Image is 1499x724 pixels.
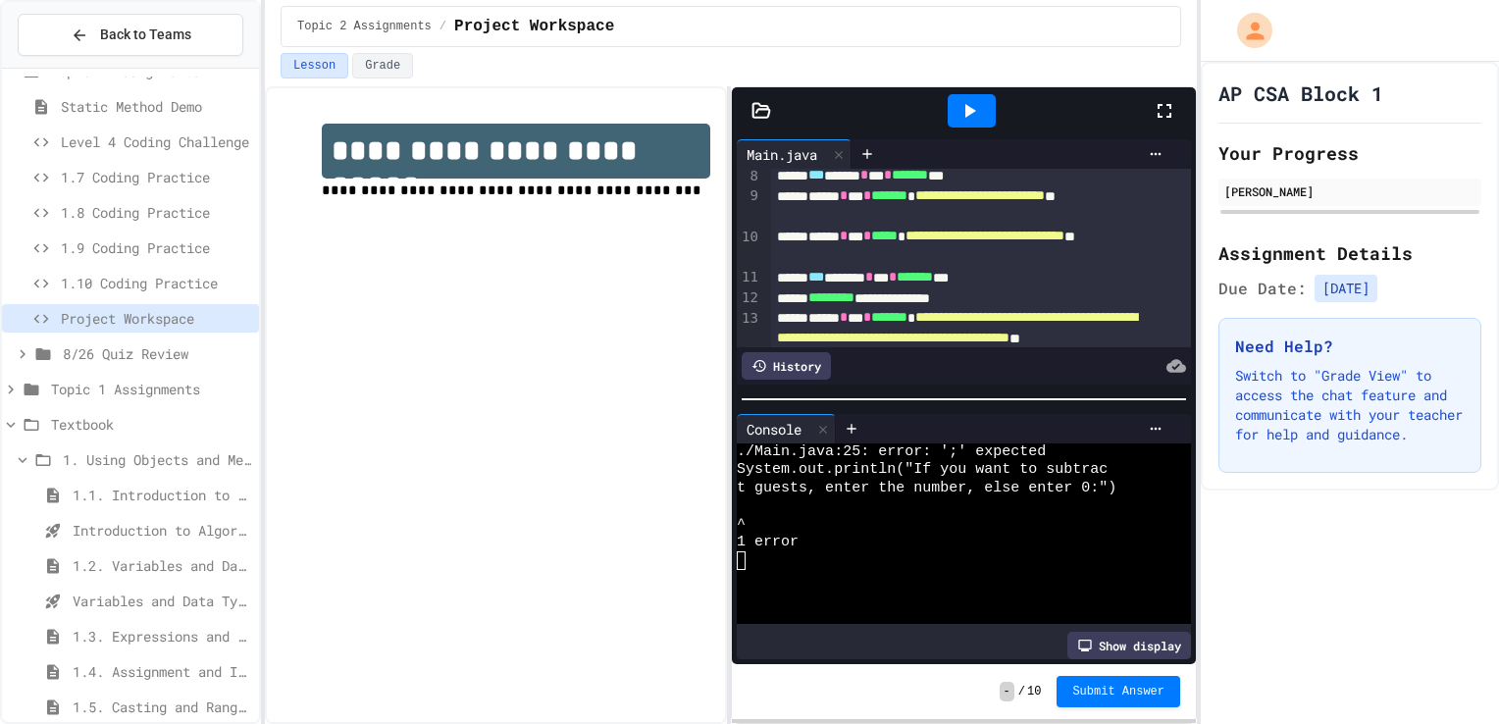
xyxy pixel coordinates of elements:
[61,96,251,117] span: Static Method Demo
[73,591,251,611] span: Variables and Data Types - Quiz
[61,237,251,258] span: 1.9 Coding Practice
[1218,239,1481,267] h2: Assignment Details
[100,25,191,45] span: Back to Teams
[737,268,761,288] div: 11
[73,485,251,505] span: 1.1. Introduction to Algorithms, Programming, and Compilers
[73,520,251,541] span: Introduction to Algorithms, Programming, and Compilers
[73,626,251,646] span: 1.3. Expressions and Output [New]
[1027,684,1041,699] span: 10
[1235,366,1465,444] p: Switch to "Grade View" to access the chat feature and communicate with your teacher for help and ...
[63,449,251,470] span: 1. Using Objects and Methods
[73,555,251,576] span: 1.2. Variables and Data Types
[18,14,243,56] button: Back to Teams
[63,343,251,364] span: 8/26 Quiz Review
[737,414,836,443] div: Console
[737,516,746,534] span: ^
[737,419,811,440] div: Console
[737,139,852,169] div: Main.java
[51,414,251,435] span: Textbook
[73,661,251,682] span: 1.4. Assignment and Input
[51,379,251,399] span: Topic 1 Assignments
[1057,676,1180,707] button: Submit Answer
[737,534,799,551] span: 1 error
[742,352,831,380] div: History
[1224,182,1475,200] div: [PERSON_NAME]
[737,309,761,370] div: 13
[1018,684,1025,699] span: /
[1235,335,1465,358] h3: Need Help?
[297,19,432,34] span: Topic 2 Assignments
[61,308,251,329] span: Project Workspace
[1218,277,1307,300] span: Due Date:
[737,461,1108,479] span: System.out.println("If you want to subtrac
[73,697,251,717] span: 1.5. Casting and Ranges of Values
[737,186,761,228] div: 9
[61,273,251,293] span: 1.10 Coding Practice
[1218,79,1383,107] h1: AP CSA Block 1
[1216,8,1277,53] div: My Account
[737,167,761,187] div: 8
[1000,682,1014,701] span: -
[737,144,827,165] div: Main.java
[454,15,614,38] span: Project Workspace
[1067,632,1191,659] div: Show display
[352,53,413,78] button: Grade
[737,443,1046,461] span: ./Main.java:25: error: ';' expected
[61,131,251,152] span: Level 4 Coding Challenge
[281,53,348,78] button: Lesson
[737,228,761,269] div: 10
[439,19,446,34] span: /
[1072,684,1164,699] span: Submit Answer
[61,167,251,187] span: 1.7 Coding Practice
[737,480,1116,497] span: t guests, enter the number, else enter 0:")
[737,288,761,309] div: 12
[1315,275,1377,302] span: [DATE]
[1218,139,1481,167] h2: Your Progress
[61,202,251,223] span: 1.8 Coding Practice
